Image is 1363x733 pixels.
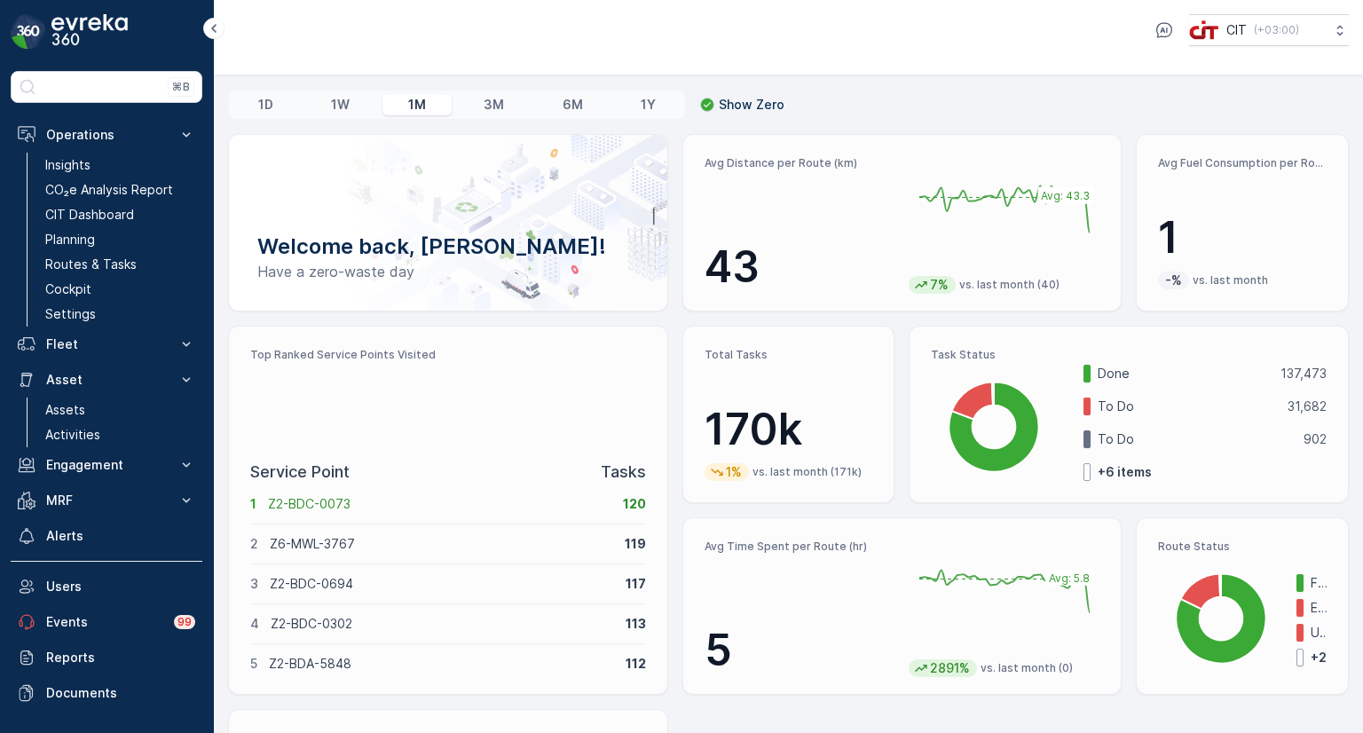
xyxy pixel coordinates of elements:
[981,661,1073,675] p: vs. last month (0)
[705,348,873,362] p: Total Tasks
[45,280,91,298] p: Cockpit
[601,460,646,485] p: Tasks
[1098,430,1292,448] p: To Do
[38,422,202,447] a: Activities
[1098,398,1276,415] p: To Do
[11,640,202,675] a: Reports
[1158,540,1327,554] p: Route Status
[45,426,100,444] p: Activities
[1189,14,1349,46] button: CIT(+03:00)
[46,371,167,389] p: Asset
[931,348,1327,362] p: Task Status
[11,518,202,554] a: Alerts
[269,655,614,673] p: Z2-BDA-5848
[705,540,895,554] p: Avg Time Spent per Route (hr)
[38,398,202,422] a: Assets
[623,495,646,513] p: 120
[11,447,202,483] button: Engagement
[38,227,202,252] a: Planning
[45,256,137,273] p: Routes & Tasks
[46,613,163,631] p: Events
[625,535,646,553] p: 119
[1189,20,1219,40] img: cit-logo_pOk6rL0.png
[11,117,202,153] button: Operations
[705,156,895,170] p: Avg Distance per Route (km)
[257,261,639,282] p: Have a zero-waste day
[1288,398,1327,415] p: 31,682
[641,96,656,114] p: 1Y
[177,615,192,629] p: 99
[270,535,613,553] p: Z6-MWL-3767
[46,649,195,666] p: Reports
[1193,273,1268,288] p: vs. last month
[705,624,895,677] p: 5
[1098,463,1152,481] p: + 6 items
[1254,23,1299,37] p: ( +03:00 )
[331,96,350,114] p: 1W
[51,14,128,50] img: logo_dark-DEwI_e13.png
[752,465,862,479] p: vs. last month (171k)
[45,305,96,323] p: Settings
[250,575,258,593] p: 3
[11,362,202,398] button: Asset
[408,96,426,114] p: 1M
[45,181,173,199] p: CO₂e Analysis Report
[11,327,202,362] button: Fleet
[626,655,646,673] p: 112
[484,96,504,114] p: 3M
[1311,649,1327,666] p: + 2
[268,495,611,513] p: Z2-BDC-0073
[46,527,195,545] p: Alerts
[46,126,167,144] p: Operations
[1158,211,1327,264] p: 1
[45,156,91,174] p: Insights
[46,684,195,702] p: Documents
[38,153,202,177] a: Insights
[1280,365,1327,382] p: 137,473
[1163,272,1184,289] p: -%
[1158,156,1327,170] p: Avg Fuel Consumption per Route (lt)
[38,202,202,227] a: CIT Dashboard
[46,492,167,509] p: MRF
[928,276,950,294] p: 7%
[563,96,583,114] p: 6M
[250,460,350,485] p: Service Point
[250,495,256,513] p: 1
[46,335,167,353] p: Fleet
[45,206,134,224] p: CIT Dashboard
[46,456,167,474] p: Engagement
[1311,624,1327,642] p: Undispatched
[250,615,259,633] p: 4
[724,463,744,481] p: 1%
[719,96,784,114] p: Show Zero
[258,96,273,114] p: 1D
[257,233,639,261] p: Welcome back, [PERSON_NAME]!
[45,231,95,248] p: Planning
[11,14,46,50] img: logo
[11,483,202,518] button: MRF
[11,675,202,711] a: Documents
[38,177,202,202] a: CO₂e Analysis Report
[626,575,646,593] p: 117
[38,302,202,327] a: Settings
[1311,574,1327,592] p: Finished
[1226,21,1247,39] p: CIT
[1311,599,1327,617] p: Expired
[270,575,614,593] p: Z2-BDC-0694
[38,277,202,302] a: Cockpit
[959,278,1060,292] p: vs. last month (40)
[626,615,646,633] p: 113
[38,252,202,277] a: Routes & Tasks
[705,240,895,294] p: 43
[46,578,195,595] p: Users
[45,401,85,419] p: Assets
[705,403,873,456] p: 170k
[11,604,202,640] a: Events99
[250,655,257,673] p: 5
[271,615,614,633] p: Z2-BDC-0302
[11,569,202,604] a: Users
[250,348,646,362] p: Top Ranked Service Points Visited
[1304,430,1327,448] p: 902
[928,659,972,677] p: 2891%
[1098,365,1269,382] p: Done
